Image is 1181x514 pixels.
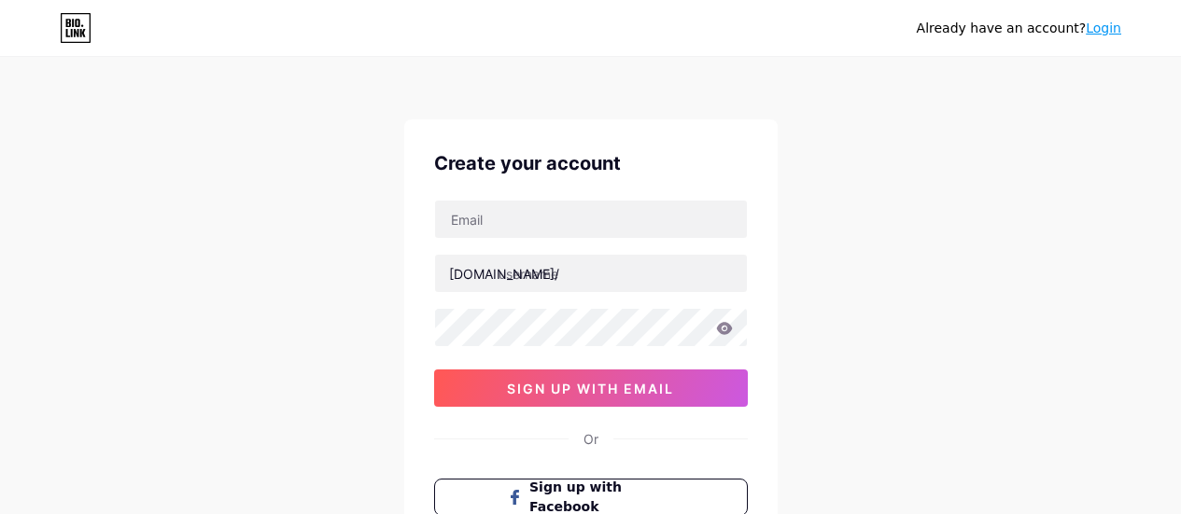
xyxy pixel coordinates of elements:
[434,369,748,407] button: sign up with email
[435,255,747,292] input: username
[507,381,674,396] span: sign up with email
[434,149,748,177] div: Create your account
[1086,21,1121,35] a: Login
[449,264,559,284] div: [DOMAIN_NAME]/
[917,19,1121,38] div: Already have an account?
[583,429,598,449] div: Or
[435,201,747,238] input: Email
